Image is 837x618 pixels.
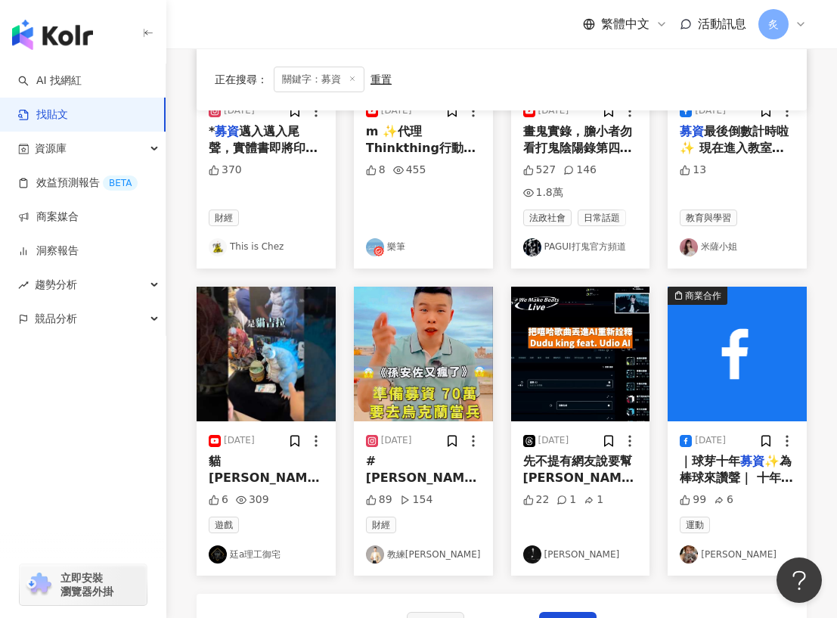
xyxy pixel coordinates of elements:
img: post-image [197,287,336,421]
img: post-image [668,287,807,421]
span: 繁體中文 [601,16,649,33]
mark: 募資 [215,124,239,138]
span: 畫鬼實錄，膽小者勿看打鬼陰陽錄第四集 [523,124,632,155]
span: 最後倒數計時啦✨ 現在進入教室最優惠！ [680,124,789,172]
button: 商業合作 [668,287,807,421]
img: KOL Avatar [366,545,384,564]
a: 洞察報告 [18,244,79,259]
span: 教育與學習 [680,210,737,226]
span: 運動 [680,517,710,533]
span: 正在搜尋 ： [215,73,268,85]
div: 商業合作 [685,288,721,303]
a: 效益預測報告BETA [18,175,138,191]
div: [DATE] [695,104,726,117]
img: KOL Avatar [680,238,698,256]
span: 活動訊息 [698,17,746,31]
img: KOL Avatar [209,238,227,256]
img: KOL Avatar [366,238,384,256]
div: 370 [209,163,242,178]
span: 遊戲 [209,517,239,533]
div: 13 [680,163,706,178]
span: 炙 [768,16,779,33]
span: ｜球芽十年 [680,454,740,468]
div: 154 [400,492,433,508]
span: #[PERSON_NAME] # [366,454,479,502]
div: 6 [714,492,733,508]
div: 22 [523,492,550,508]
div: [DATE] [538,104,569,117]
span: 日常話題 [578,210,626,226]
span: rise [18,280,29,290]
div: [DATE] [224,434,255,447]
div: 527 [523,163,556,178]
span: 競品分析 [35,302,77,336]
a: KOL Avatar米薩小姐 [680,238,795,256]
span: 趨勢分析 [35,268,77,302]
span: 貓[PERSON_NAME]最後 [209,454,321,502]
mark: 募資 [680,124,704,138]
div: 99 [680,492,706,508]
span: 關鍵字：募資 [274,67,364,92]
span: 邁入邁入尾聲，實體書即將印刷完成！* . 離 [209,124,318,172]
div: [DATE] [381,434,412,447]
a: 商案媒合 [18,210,79,225]
img: KOL Avatar [209,545,227,564]
span: 先不提有網友說要幫 [PERSON_NAME] [523,454,636,485]
a: searchAI 找網紅 [18,73,82,89]
div: [DATE] [538,434,569,447]
div: [DATE] [381,104,412,117]
div: [DATE] [224,104,255,117]
div: 455 [393,163,426,178]
div: 1.8萬 [523,185,563,200]
div: 89 [366,492,392,508]
img: KOL Avatar [523,238,541,256]
a: KOL AvatarPAGUI打鬼官方頻道 [523,238,638,256]
a: KOL Avatar樂筆 [366,238,481,256]
div: 1 [584,492,603,508]
span: 財經 [209,210,239,226]
span: m ✨代理Thinkthing行動電源 [366,124,476,172]
span: 財經 [366,517,396,533]
span: 資源庫 [35,132,67,166]
img: post-image [354,287,493,421]
a: KOL Avatar[PERSON_NAME] [523,545,638,564]
div: 1 [556,492,576,508]
div: 309 [236,492,269,508]
img: KOL Avatar [680,545,698,564]
a: KOL AvatarThis is Chez [209,238,324,256]
div: 146 [563,163,597,178]
span: 立即安裝 瀏覽器外掛 [60,571,113,598]
a: KOL Avatar廷a理工御宅 [209,545,324,564]
img: KOL Avatar [523,545,541,564]
a: KOL Avatar[PERSON_NAME] [680,545,795,564]
a: 找貼文 [18,107,68,123]
div: 重置 [370,73,392,85]
img: chrome extension [24,573,54,597]
iframe: Help Scout Beacon - Open [777,557,822,603]
img: post-image [511,287,650,421]
div: 8 [366,163,386,178]
div: 6 [209,492,228,508]
span: 法政社會 [523,210,572,226]
img: logo [12,20,93,50]
a: chrome extension立即安裝 瀏覽器外掛 [20,564,147,605]
div: [DATE] [695,434,726,447]
mark: 募資 [740,454,764,468]
a: KOL Avatar教練[PERSON_NAME] [366,545,481,564]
